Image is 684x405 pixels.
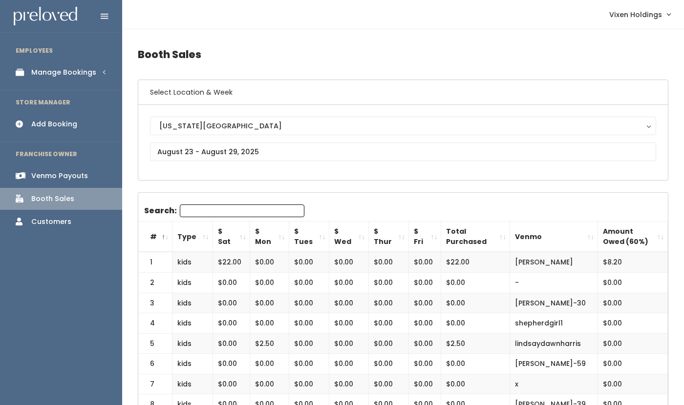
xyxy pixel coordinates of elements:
[441,354,510,374] td: $0.00
[289,333,329,354] td: $0.00
[441,252,510,272] td: $22.00
[408,222,441,252] th: $ Fri: activate to sort column ascending
[172,222,213,252] th: Type: activate to sort column ascending
[31,217,71,227] div: Customers
[369,222,409,252] th: $ Thur: activate to sort column ascending
[213,354,250,374] td: $0.00
[598,272,667,293] td: $0.00
[14,7,77,26] img: preloved logo
[31,194,74,204] div: Booth Sales
[408,333,441,354] td: $0.00
[510,354,598,374] td: [PERSON_NAME]-59
[369,272,409,293] td: $0.00
[609,9,662,20] span: Vixen Holdings
[250,252,289,272] td: $0.00
[250,272,289,293] td: $0.00
[369,333,409,354] td: $0.00
[408,354,441,374] td: $0.00
[172,272,213,293] td: kids
[598,374,667,394] td: $0.00
[408,374,441,394] td: $0.00
[213,272,250,293] td: $0.00
[213,333,250,354] td: $0.00
[150,142,656,161] input: August 23 - August 29, 2025
[598,313,667,334] td: $0.00
[329,222,369,252] th: $ Wed: activate to sort column ascending
[369,293,409,313] td: $0.00
[329,252,369,272] td: $0.00
[150,117,656,135] button: [US_STATE][GEOGRAPHIC_DATA]
[599,4,680,25] a: Vixen Holdings
[408,313,441,334] td: $0.00
[159,121,647,131] div: [US_STATE][GEOGRAPHIC_DATA]
[598,293,667,313] td: $0.00
[138,374,172,394] td: 7
[172,333,213,354] td: kids
[250,293,289,313] td: $0.00
[329,333,369,354] td: $0.00
[138,313,172,334] td: 4
[138,293,172,313] td: 3
[138,222,172,252] th: #: activate to sort column descending
[441,222,510,252] th: Total Purchased: activate to sort column ascending
[289,293,329,313] td: $0.00
[510,293,598,313] td: [PERSON_NAME]-30
[180,204,304,217] input: Search:
[441,374,510,394] td: $0.00
[510,313,598,334] td: shepherdgirl1
[510,333,598,354] td: lindsaydawnharris
[441,272,510,293] td: $0.00
[441,313,510,334] td: $0.00
[369,354,409,374] td: $0.00
[289,222,329,252] th: $ Tues: activate to sort column ascending
[441,333,510,354] td: $2.50
[289,374,329,394] td: $0.00
[172,313,213,334] td: kids
[31,67,96,78] div: Manage Bookings
[31,119,77,129] div: Add Booking
[289,252,329,272] td: $0.00
[510,374,598,394] td: x
[329,313,369,334] td: $0.00
[598,252,667,272] td: $8.20
[213,374,250,394] td: $0.00
[369,252,409,272] td: $0.00
[213,252,250,272] td: $22.00
[31,171,88,181] div: Venmo Payouts
[250,333,289,354] td: $2.50
[408,252,441,272] td: $0.00
[441,293,510,313] td: $0.00
[138,41,668,68] h4: Booth Sales
[138,252,172,272] td: 1
[138,80,668,105] h6: Select Location & Week
[329,293,369,313] td: $0.00
[369,313,409,334] td: $0.00
[510,222,598,252] th: Venmo: activate to sort column ascending
[172,293,213,313] td: kids
[289,272,329,293] td: $0.00
[172,354,213,374] td: kids
[138,354,172,374] td: 6
[598,354,667,374] td: $0.00
[213,313,250,334] td: $0.00
[369,374,409,394] td: $0.00
[138,333,172,354] td: 5
[250,354,289,374] td: $0.00
[289,354,329,374] td: $0.00
[138,272,172,293] td: 2
[408,272,441,293] td: $0.00
[250,374,289,394] td: $0.00
[213,222,250,252] th: $ Sat: activate to sort column ascending
[598,333,667,354] td: $0.00
[172,252,213,272] td: kids
[213,293,250,313] td: $0.00
[250,313,289,334] td: $0.00
[329,374,369,394] td: $0.00
[250,222,289,252] th: $ Mon: activate to sort column ascending
[289,313,329,334] td: $0.00
[172,374,213,394] td: kids
[510,252,598,272] td: [PERSON_NAME]
[510,272,598,293] td: -
[144,204,304,217] label: Search:
[329,354,369,374] td: $0.00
